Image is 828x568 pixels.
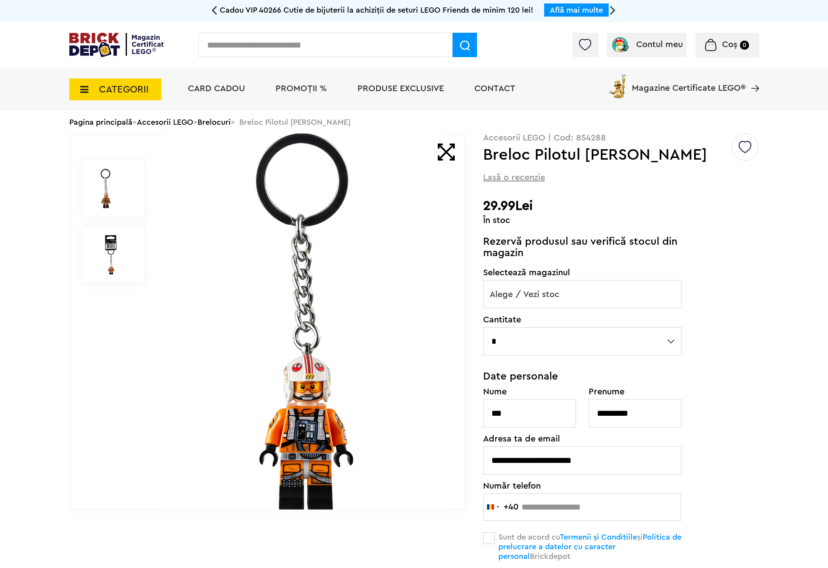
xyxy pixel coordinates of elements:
img: Breloc Pilotul Luke Skywalker [91,169,120,208]
span: Alege / Vezi stoc [483,280,682,308]
a: Accesorii LEGO [137,118,193,126]
h1: Breloc Pilotul [PERSON_NAME] [483,147,731,163]
span: Magazine Certificate LEGO® [632,72,746,92]
img: Breloc Pilotul Luke Skywalker [91,235,130,274]
span: Lasă o recenzie [483,171,545,184]
p: Accesorii LEGO | Cod: 854288 [483,133,759,142]
a: Află mai multe [550,6,603,14]
small: 0 [740,41,749,50]
a: Brelocuri [198,118,231,126]
a: Produse exclusive [358,84,444,93]
h3: Date personale [483,371,682,382]
a: PROMOȚII % [276,84,327,93]
span: CATEGORII [99,85,149,94]
label: Nume [483,387,576,396]
span: Coș [722,40,737,49]
span: Cadou VIP 40266 Cutie de bijuterii la achiziții de seturi LEGO Friends de minim 120 lei! [220,6,533,14]
label: Cantitate [483,315,682,324]
div: În stoc [483,216,759,225]
div: > > > Breloc Pilotul [PERSON_NAME] [69,111,759,133]
label: Selectează magazinul [483,268,682,277]
a: Termenii și Conditiile [560,533,637,541]
span: Contul meu [636,40,683,49]
a: Card Cadou [188,84,245,93]
h2: 29.99Lei [483,198,759,214]
a: Pagina principală [69,118,133,126]
label: Sunt de acord cu și Brickdepot [483,532,682,553]
a: Magazine Certificate LEGO® [746,72,759,81]
img: Breloc Pilotul Luke Skywalker [164,133,445,510]
a: Contul meu [610,40,683,49]
label: Adresa ta de email [483,435,682,443]
span: Alege / Vezi stoc [484,281,681,308]
button: Selected country [484,494,518,520]
label: Număr telefon [483,482,682,490]
p: Rezervă produsul sau verifică stocul din magazin [483,236,682,259]
label: Prenume [589,387,682,396]
div: +40 [504,503,518,511]
a: Contact [474,84,515,93]
a: Politica de prelucrare a datelor cu caracter personal [498,533,681,560]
